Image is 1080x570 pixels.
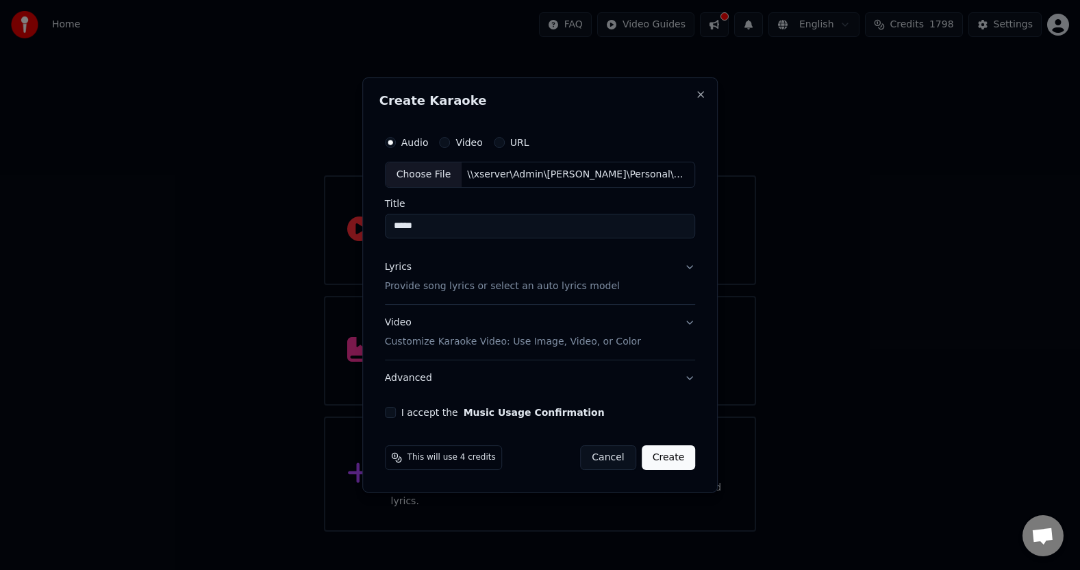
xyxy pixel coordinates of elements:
[385,249,696,304] button: LyricsProvide song lyrics or select an auto lyrics model
[385,280,620,293] p: Provide song lyrics or select an auto lyrics model
[385,360,696,396] button: Advanced
[456,138,483,147] label: Video
[385,199,696,208] label: Title
[385,260,412,274] div: Lyrics
[379,95,701,107] h2: Create Karaoke
[462,168,694,182] div: \\xserver\Admin\[PERSON_NAME]\Personal\Music\Chinese\張國榮\默默向上游.mp3
[385,316,641,349] div: Video
[385,305,696,360] button: VideoCustomize Karaoke Video: Use Image, Video, or Color
[464,408,605,417] button: I accept the
[385,335,641,349] p: Customize Karaoke Video: Use Image, Video, or Color
[407,452,496,463] span: This will use 4 credits
[401,138,429,147] label: Audio
[580,445,636,470] button: Cancel
[642,445,696,470] button: Create
[510,138,529,147] label: URL
[386,162,462,187] div: Choose File
[401,408,605,417] label: I accept the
